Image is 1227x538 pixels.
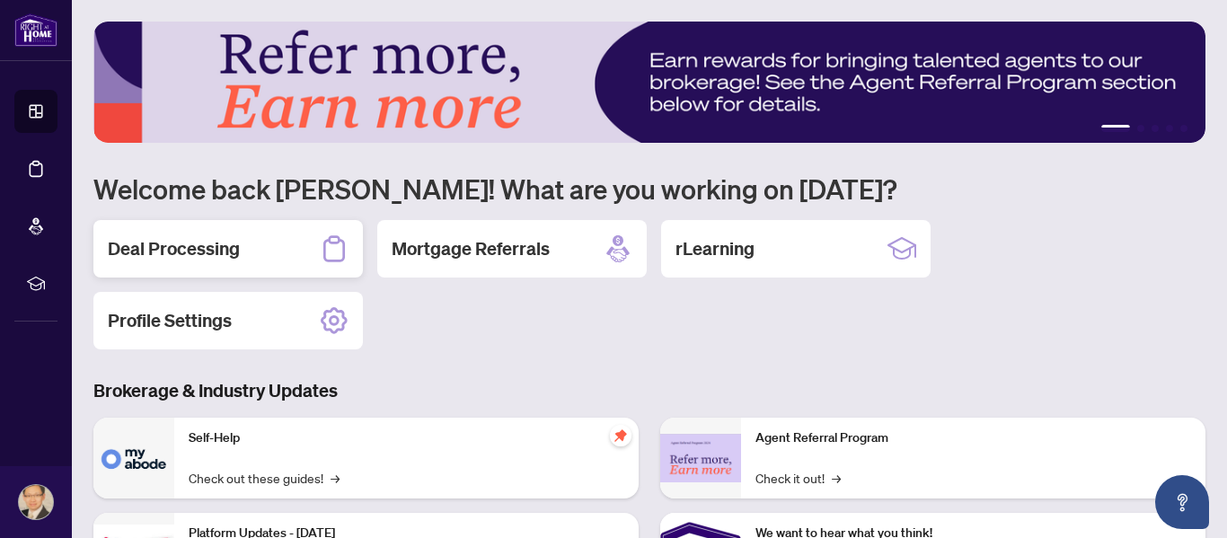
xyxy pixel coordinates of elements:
[1155,475,1209,529] button: Open asap
[14,13,57,47] img: logo
[189,428,624,448] p: Self-Help
[189,468,340,488] a: Check out these guides!→
[108,308,232,333] h2: Profile Settings
[832,468,841,488] span: →
[93,172,1205,206] h1: Welcome back [PERSON_NAME]! What are you working on [DATE]?
[1180,125,1187,132] button: 5
[392,236,550,261] h2: Mortgage Referrals
[108,236,240,261] h2: Deal Processing
[93,418,174,498] img: Self-Help
[675,236,755,261] h2: rLearning
[755,428,1191,448] p: Agent Referral Program
[660,434,741,483] img: Agent Referral Program
[19,485,53,519] img: Profile Icon
[1166,125,1173,132] button: 4
[610,425,631,446] span: pushpin
[1137,125,1144,132] button: 2
[93,378,1205,403] h3: Brokerage & Industry Updates
[331,468,340,488] span: →
[1101,125,1130,132] button: 1
[93,22,1205,143] img: Slide 0
[1152,125,1159,132] button: 3
[755,468,841,488] a: Check it out!→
